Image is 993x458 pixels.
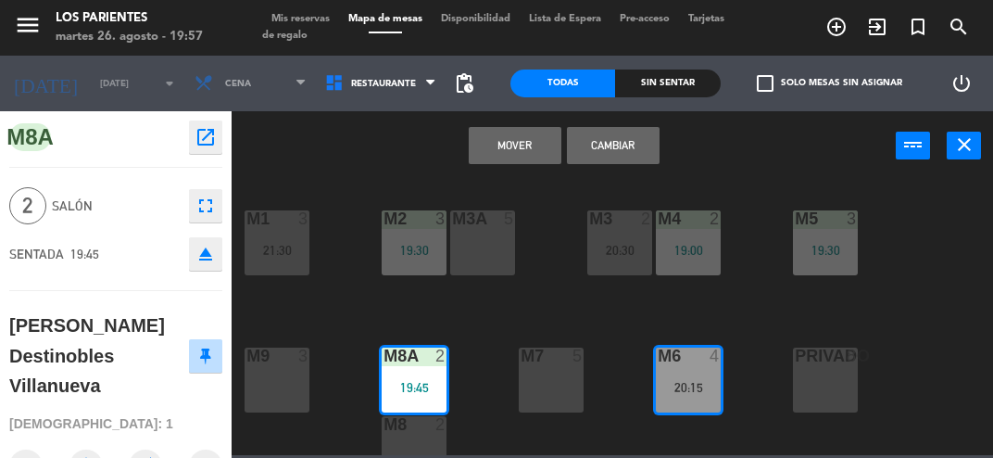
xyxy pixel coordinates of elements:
span: Cena [225,79,251,89]
span: M8A [9,123,51,151]
div: 3 [298,348,309,364]
button: eject [189,237,222,271]
span: Mis reservas [262,14,339,24]
div: M3A [452,210,453,227]
button: fullscreen [189,189,222,223]
div: PRIVADO [795,348,796,364]
span: check_box_outline_blank [757,75,773,92]
div: [PERSON_NAME] Destinobles Villanueva [9,311,189,401]
i: open_in_new [195,126,217,148]
div: 19:30 [793,244,858,257]
div: M7 [521,348,522,364]
div: M8 [383,416,384,433]
div: 2 [641,210,652,227]
div: M3 [589,210,590,227]
button: menu [14,11,42,45]
button: Mover [469,127,561,164]
button: power_input [896,132,930,159]
span: Mapa de mesas [339,14,432,24]
div: martes 26. agosto - 19:57 [56,28,203,46]
i: fullscreen [195,195,217,217]
div: 19:00 [656,244,721,257]
div: M1 [246,210,247,227]
i: exit_to_app [866,16,888,38]
label: Solo mesas sin asignar [757,75,902,92]
div: 19:45 [382,381,446,394]
div: 19:30 [382,244,446,257]
div: 5 [504,210,515,227]
i: arrow_drop_down [158,72,181,95]
div: M8A [383,348,384,364]
span: pending_actions [453,72,475,95]
i: add_circle_outline [825,16,848,38]
i: menu [14,11,42,39]
span: Lista de Espera [520,14,610,24]
div: 5 [572,348,584,364]
div: 8 [847,348,858,364]
span: Salón [52,196,180,217]
i: close [953,134,975,156]
div: M9 [246,348,247,364]
div: Sin sentar [615,70,720,97]
span: Restaurante [351,79,416,89]
button: Cambiar [567,127,660,164]
div: 20:30 [587,244,652,257]
button: close [947,132,981,159]
div: 2 [435,348,446,364]
i: turned_in_not [907,16,929,38]
div: Todas [510,70,615,97]
div: M2 [383,210,384,227]
span: 19:45 [70,247,99,261]
span: Disponibilidad [432,14,520,24]
i: power_settings_new [950,72,973,95]
button: open_in_new [189,121,222,154]
span: 2 [9,187,46,224]
div: 20:15 [656,381,721,394]
div: 3 [435,210,446,227]
span: SENTADA [9,247,64,261]
div: 2 [710,210,721,227]
div: Los Parientes [56,9,203,28]
div: 21:30 [245,244,309,257]
span: Pre-acceso [610,14,679,24]
div: 4 [710,348,721,364]
div: 3 [298,210,309,227]
div: 3 [847,210,858,227]
i: eject [195,243,217,265]
div: 2 [435,416,446,433]
i: search [948,16,970,38]
i: power_input [902,134,924,156]
div: M5 [795,210,796,227]
div: [DEMOGRAPHIC_DATA]: 1 [9,408,222,440]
